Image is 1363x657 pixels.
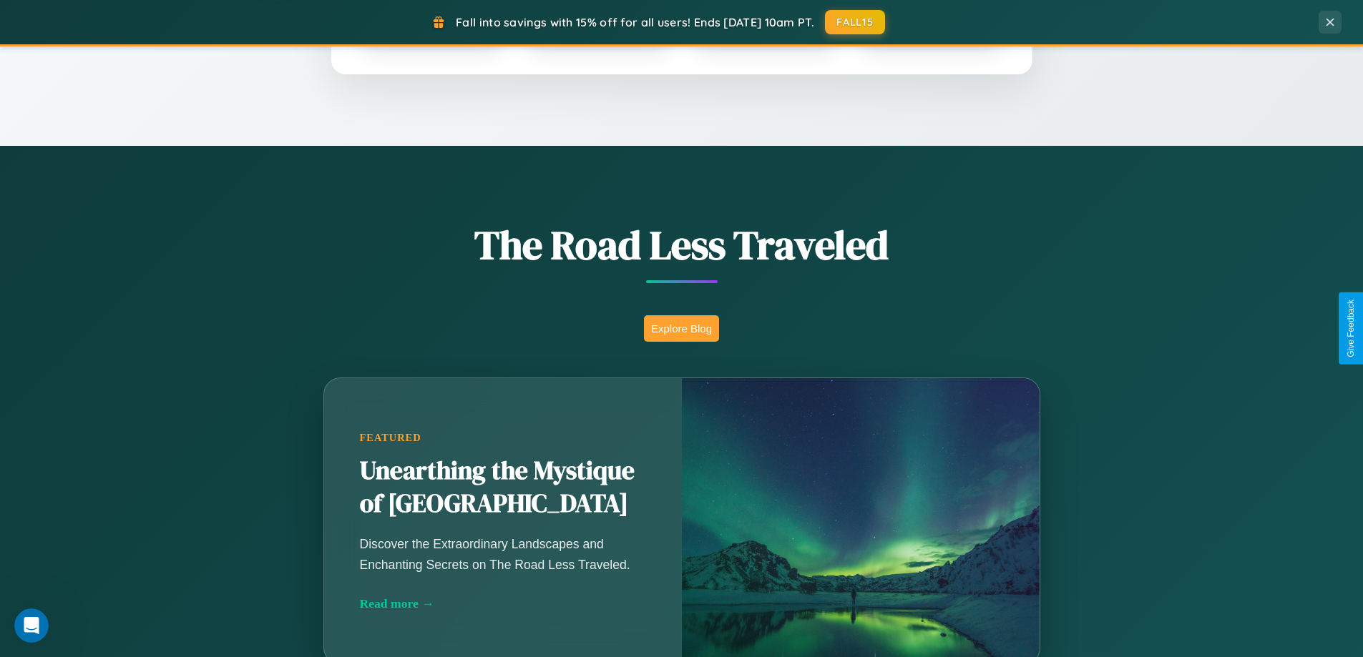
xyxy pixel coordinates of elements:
div: Featured [360,432,646,444]
div: Read more → [360,596,646,611]
p: Discover the Extraordinary Landscapes and Enchanting Secrets on The Road Less Traveled. [360,534,646,574]
div: Give Feedback [1346,300,1356,357]
button: Explore Blog [644,315,719,342]
h1: The Road Less Traveled [253,217,1111,272]
iframe: Intercom live chat [14,608,49,643]
button: FALL15 [825,10,885,34]
h2: Unearthing the Mystique of [GEOGRAPHIC_DATA] [360,455,646,520]
span: Fall into savings with 15% off for all users! Ends [DATE] 10am PT. [456,15,814,29]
